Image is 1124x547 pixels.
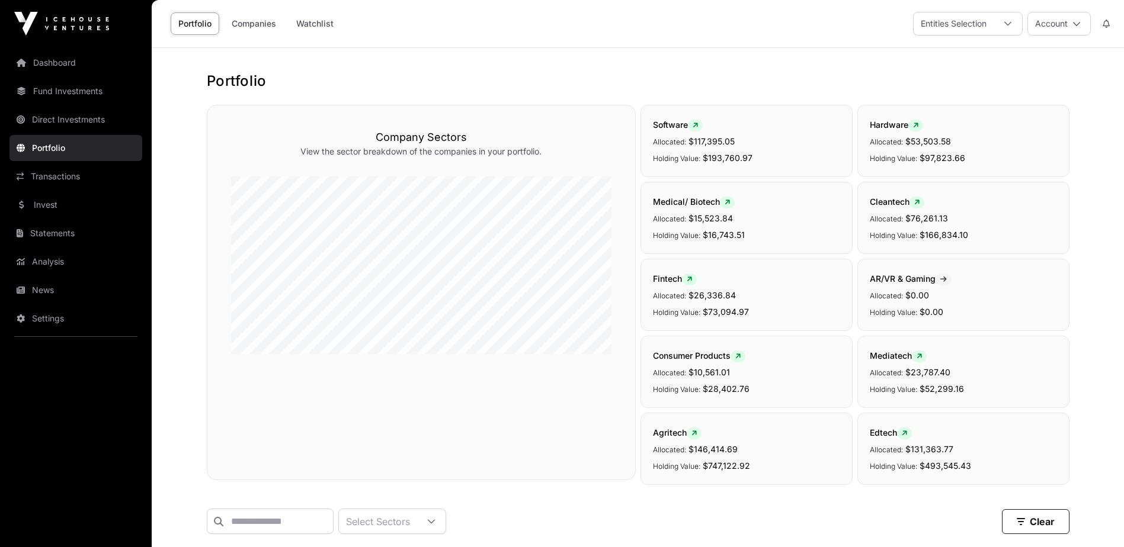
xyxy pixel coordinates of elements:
span: $10,561.01 [689,367,730,377]
span: $23,787.40 [905,367,950,377]
span: Software [653,120,703,130]
h3: Company Sectors [231,129,611,146]
span: Allocated: [653,368,686,377]
span: Consumer Products [653,350,745,361]
span: $193,760.97 [703,153,752,163]
span: $166,834.10 [920,230,968,240]
img: Icehouse Ventures Logo [14,12,109,36]
span: Allocated: [870,137,903,146]
span: $747,122.92 [703,461,750,471]
span: $26,336.84 [689,290,736,300]
a: Portfolio [9,135,142,161]
a: Settings [9,305,142,332]
a: Statements [9,220,142,246]
a: Direct Investments [9,107,142,133]
span: $76,261.13 [905,213,948,223]
a: Dashboard [9,50,142,76]
span: AR/VR & Gaming [870,273,952,284]
span: Mediatech [870,350,927,361]
span: $131,363.77 [905,444,953,454]
span: Edtech [870,427,912,437]
span: Allocated: [870,291,903,300]
span: $117,395.05 [689,136,735,146]
a: Analysis [9,249,142,275]
span: $0.00 [905,290,929,300]
span: $493,545.43 [920,461,971,471]
span: Holding Value: [653,385,700,394]
div: Entities Selection [914,12,994,35]
a: Portfolio [171,12,219,35]
span: Holding Value: [653,231,700,240]
span: Allocated: [653,291,686,300]
h1: Portfolio [207,72,1069,91]
span: Cleantech [870,197,924,207]
button: Clear [1002,509,1069,534]
span: Holding Value: [653,462,700,471]
span: Allocated: [870,214,903,223]
span: Allocated: [653,445,686,454]
button: Account [1027,12,1091,36]
span: $16,743.51 [703,230,745,240]
span: Holding Value: [870,462,917,471]
a: Watchlist [289,12,341,35]
span: $0.00 [920,307,943,317]
div: Select Sectors [339,509,417,533]
a: Invest [9,192,142,218]
span: $97,823.66 [920,153,965,163]
iframe: Chat Widget [1065,490,1124,547]
span: $15,523.84 [689,213,733,223]
span: $146,414.69 [689,444,738,454]
span: Holding Value: [870,385,917,394]
span: $53,503.58 [905,136,951,146]
span: Fintech [653,273,697,284]
p: View the sector breakdown of the companies in your portfolio. [231,146,611,157]
span: Agritech [653,427,702,437]
a: Companies [224,12,284,35]
a: News [9,277,142,303]
span: $73,094.97 [703,307,749,317]
span: Allocated: [653,214,686,223]
span: $52,299.16 [920,384,964,394]
span: Allocated: [870,368,903,377]
span: $28,402.76 [703,384,750,394]
a: Fund Investments [9,78,142,104]
span: Allocated: [870,445,903,454]
span: Holding Value: [870,231,917,240]
a: Transactions [9,163,142,189]
span: Hardware [870,120,923,130]
span: Holding Value: [653,154,700,163]
span: Medical/ Biotech [653,197,735,207]
span: Allocated: [653,137,686,146]
span: Holding Value: [870,154,917,163]
span: Holding Value: [870,308,917,317]
span: Holding Value: [653,308,700,317]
